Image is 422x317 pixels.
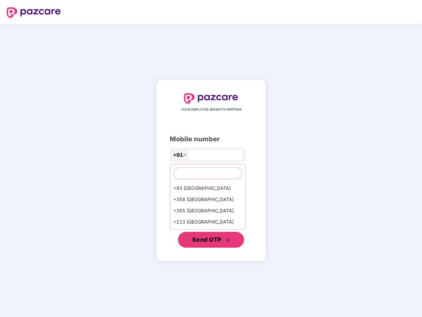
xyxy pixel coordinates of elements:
span: +91 [173,151,183,159]
div: +358 [GEOGRAPHIC_DATA] [170,194,245,205]
div: +355 [GEOGRAPHIC_DATA] [170,205,245,216]
div: Mobile number [170,134,252,144]
span: up [183,153,187,157]
div: +213 [GEOGRAPHIC_DATA] [170,216,245,228]
span: YOUR EMPLOYEE BENEFITS PARTNER [181,107,241,112]
span: Send OTP [192,236,222,243]
span: double-right [226,238,230,242]
img: logo [184,93,238,104]
div: +1684 AmericanSamoa [170,228,245,239]
img: logo [7,7,61,18]
div: +93 [GEOGRAPHIC_DATA] [170,183,245,194]
button: Send OTPdouble-right [178,232,244,248]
